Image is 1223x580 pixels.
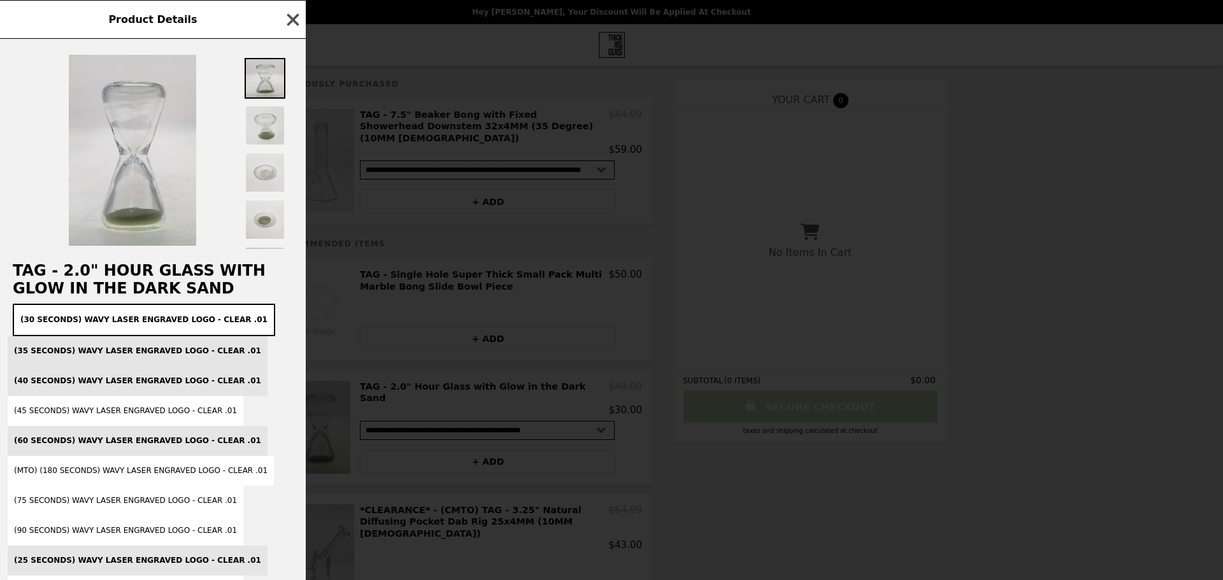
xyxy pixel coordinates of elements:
[13,304,275,336] button: (30 Seconds) Wavy Laser Engraved Logo - Clear .01
[245,199,285,240] img: Thumbnail 4
[245,58,285,99] img: Thumbnail 1
[245,246,285,287] img: Thumbnail 5
[8,396,243,426] button: (45 Seconds) Wavy Laser Engraved Logo - Clear .01
[8,456,274,486] button: (MTO) (180 Seconds) Wavy Laser Engraved Logo - Clear .01
[8,516,243,546] button: (90 Seconds) Wavy Laser Engraved Logo - Clear .01
[245,152,285,193] img: Thumbnail 3
[69,55,196,246] img: (30 Seconds) Wavy Laser Engraved Logo - Clear .01
[245,105,285,146] img: Thumbnail 2
[108,13,197,25] span: Product Details
[8,486,243,516] button: (75 Seconds) Wavy Laser Engraved Logo - Clear .01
